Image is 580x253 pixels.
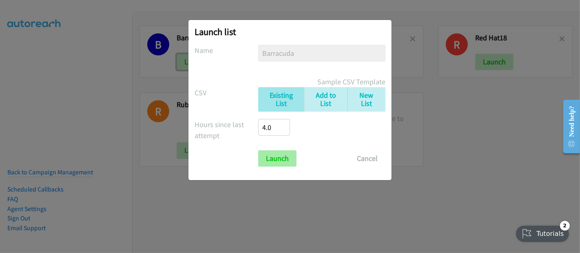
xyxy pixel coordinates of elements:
[304,87,348,112] a: Add to List
[195,45,258,56] label: Name
[258,150,297,167] input: Launch
[258,87,304,112] a: Existing List
[511,218,574,247] iframe: Checklist
[195,87,258,98] label: CSV
[348,87,385,112] a: New List
[195,119,258,141] label: Hours since last attempt
[557,94,580,159] iframe: Resource Center
[349,150,385,167] button: Cancel
[195,26,385,37] h2: Launch list
[317,76,385,87] a: Sample CSV Template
